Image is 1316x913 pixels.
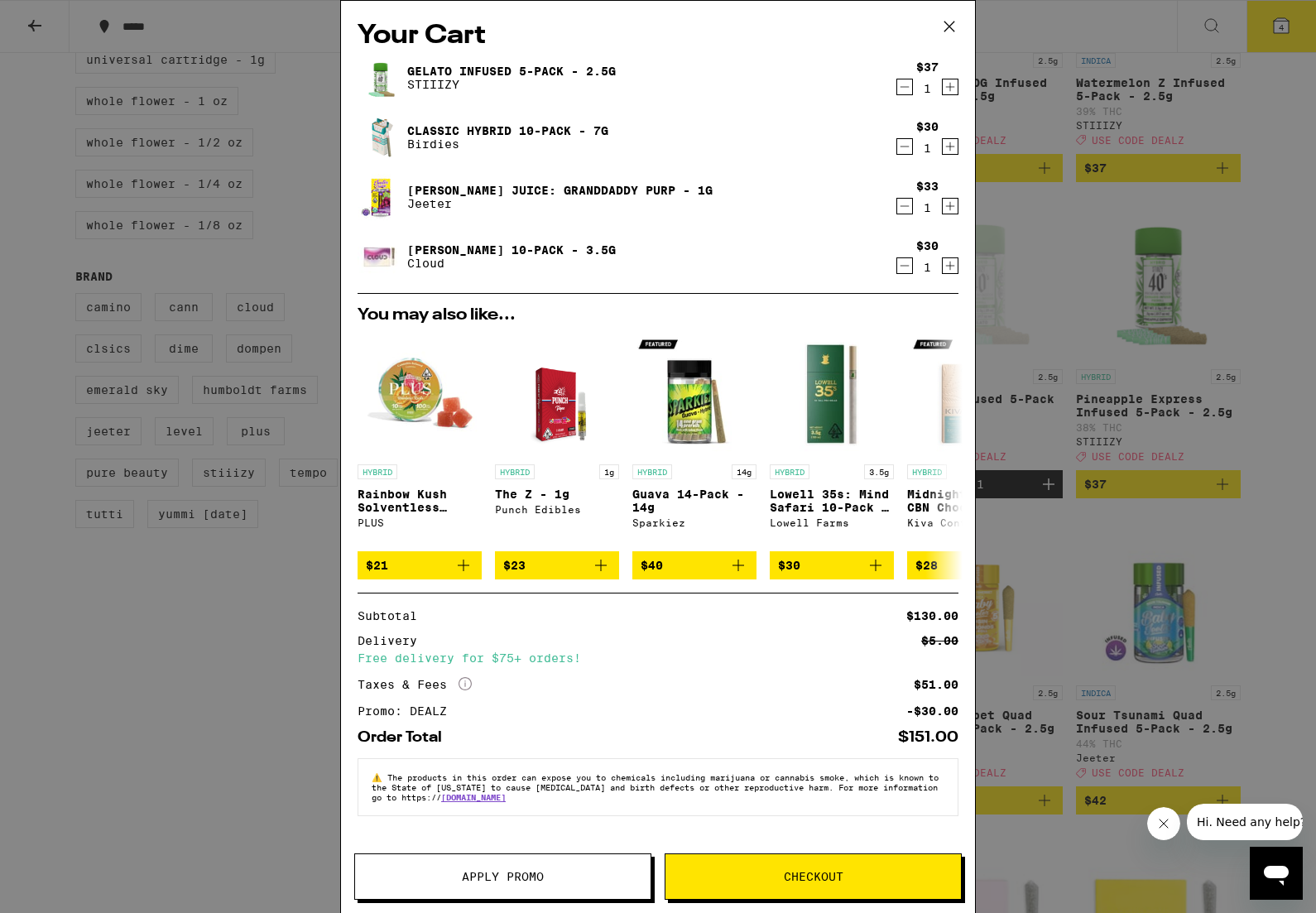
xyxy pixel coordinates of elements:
[770,332,894,456] img: Lowell Farms - Lowell 35s: Mind Safari 10-Pack - 3.5g
[784,871,843,882] span: Checkout
[916,142,939,155] div: 1
[407,257,616,270] p: Cloud
[407,124,608,137] a: Classic Hybrid 10-Pack - 7g
[632,488,756,514] p: Guava 14-Pack - 14g
[942,138,958,155] button: Increment
[358,488,482,514] p: Rainbow Kush Solventless Gummies
[916,239,939,252] div: $30
[495,551,619,579] button: Add to bag
[495,464,535,479] p: HYBRID
[915,559,938,572] span: $28
[732,464,756,479] p: 14g
[770,488,894,514] p: Lowell 35s: Mind Safari 10-Pack - 3.5g
[770,551,894,579] button: Add to bag
[1250,847,1303,900] iframe: Button to launch messaging window
[495,332,619,551] a: Open page for The Z - 1g from Punch Edibles
[942,79,958,95] button: Increment
[916,120,939,133] div: $30
[916,82,939,95] div: 1
[641,559,663,572] span: $40
[907,332,1031,456] img: Kiva Confections - Midnight Mint CBN Chocolate Bar
[358,705,459,717] div: Promo: DEALZ
[366,559,388,572] span: $21
[916,201,939,214] div: 1
[921,635,958,646] div: $5.00
[462,871,544,882] span: Apply Promo
[358,332,482,551] a: Open page for Rainbow Kush Solventless Gummies from PLUS
[407,65,616,78] a: Gelato Infused 5-Pack - 2.5g
[358,635,429,646] div: Delivery
[632,332,756,551] a: Open page for Guava 14-Pack - 14g from Sparkiez
[358,517,482,528] div: PLUS
[942,198,958,214] button: Increment
[916,60,939,74] div: $37
[770,464,809,479] p: HYBRID
[632,551,756,579] button: Add to bag
[916,261,939,274] div: 1
[358,677,472,692] div: Taxes & Fees
[372,772,939,802] span: The products in this order can expose you to chemicals including marijuana or cannabis smoke, whi...
[864,464,894,479] p: 3.5g
[896,198,913,214] button: Decrement
[770,517,894,528] div: Lowell Farms
[407,243,616,257] a: [PERSON_NAME] 10-Pack - 3.5g
[407,184,713,197] a: [PERSON_NAME] Juice: Granddaddy Purp - 1g
[914,679,958,690] div: $51.00
[358,17,958,55] h2: Your Cart
[495,488,619,501] p: The Z - 1g
[916,180,939,193] div: $33
[441,792,506,802] a: [DOMAIN_NAME]
[407,197,713,210] p: Jeeter
[599,464,619,479] p: 1g
[896,257,913,274] button: Decrement
[907,551,1031,579] button: Add to bag
[358,307,958,324] h2: You may also like...
[906,705,958,717] div: -$30.00
[778,559,800,572] span: $30
[898,730,958,745] div: $151.00
[503,559,526,572] span: $23
[358,730,454,745] div: Order Total
[665,853,962,900] button: Checkout
[907,464,947,479] p: HYBRID
[907,332,1031,551] a: Open page for Midnight Mint CBN Chocolate Bar from Kiva Confections
[942,257,958,274] button: Increment
[770,332,894,551] a: Open page for Lowell 35s: Mind Safari 10-Pack - 3.5g from Lowell Farms
[632,464,672,479] p: HYBRID
[358,551,482,579] button: Add to bag
[407,78,616,91] p: STIIIZY
[906,610,958,622] div: $130.00
[509,332,605,456] img: Punch Edibles - The Z - 1g
[632,517,756,528] div: Sparkiez
[632,332,756,456] img: Sparkiez - Guava 14-Pack - 14g
[358,174,404,220] img: Jeeter Juice: Granddaddy Purp - 1g
[358,233,404,280] img: Runtz 10-Pack - 3.5g
[495,504,619,515] div: Punch Edibles
[407,137,608,151] p: Birdies
[358,652,958,664] div: Free delivery for $75+ orders!
[10,12,119,25] span: Hi. Need any help?
[907,488,1031,514] p: Midnight Mint CBN Chocolate Bar
[358,114,404,161] img: Classic Hybrid 10-Pack - 7g
[896,79,913,95] button: Decrement
[1147,807,1180,840] iframe: Close message
[358,332,482,456] img: PLUS - Rainbow Kush Solventless Gummies
[896,138,913,155] button: Decrement
[358,610,429,622] div: Subtotal
[1187,804,1303,840] iframe: Message from company
[372,772,387,782] span: ⚠️
[358,55,404,101] img: Gelato Infused 5-Pack - 2.5g
[354,853,651,900] button: Apply Promo
[907,517,1031,528] div: Kiva Confections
